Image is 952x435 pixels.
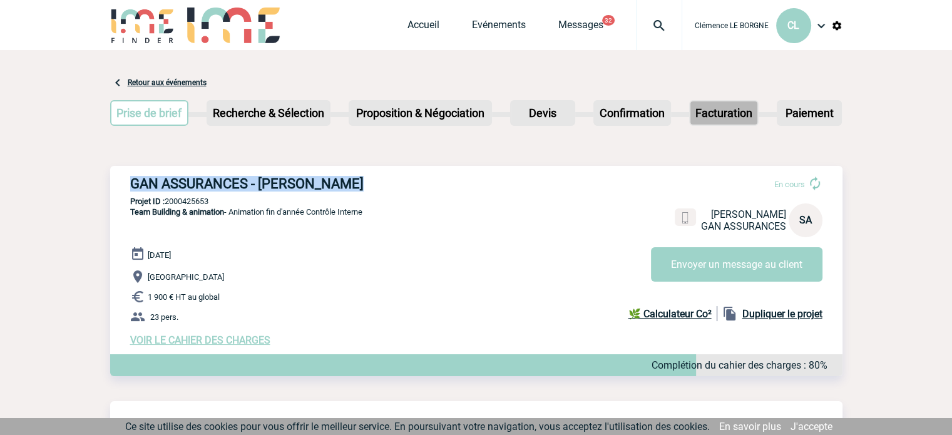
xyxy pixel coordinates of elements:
[150,312,178,322] span: 23 pers.
[148,292,220,302] span: 1 900 € HT au global
[558,19,603,36] a: Messages
[350,101,491,125] p: Proposition & Négociation
[791,421,832,432] a: J'accepte
[125,421,710,432] span: Ce site utilise des cookies pour vous offrir le meilleur service. En poursuivant votre navigation...
[595,101,670,125] p: Confirmation
[695,21,769,30] span: Clémence LE BORGNE
[130,334,270,346] a: VOIR LE CAHIER DES CHARGES
[148,250,171,260] span: [DATE]
[111,101,188,125] p: Prise de brief
[472,19,526,36] a: Evénements
[651,247,822,282] button: Envoyer un message au client
[148,272,224,282] span: [GEOGRAPHIC_DATA]
[511,101,574,125] p: Devis
[799,214,812,226] span: SA
[628,308,712,320] b: 🌿 Calculateur Co²
[711,208,786,220] span: [PERSON_NAME]
[602,15,615,26] button: 32
[208,101,329,125] p: Recherche & Sélection
[130,197,165,206] b: Projet ID :
[778,101,841,125] p: Paiement
[407,19,439,36] a: Accueil
[680,212,691,223] img: portable.png
[130,176,506,192] h3: GAN ASSURANCES - [PERSON_NAME]
[110,197,842,206] p: 2000425653
[742,308,822,320] b: Dupliquer le projet
[130,207,362,217] span: - Animation fin d'année Contrôle Interne
[628,306,717,321] a: 🌿 Calculateur Co²
[787,19,799,31] span: CL
[690,101,757,125] p: Facturation
[701,220,786,232] span: GAN ASSURANCES
[130,207,224,217] span: Team Building & animation
[110,8,175,43] img: IME-Finder
[774,180,805,189] span: En cours
[722,306,737,321] img: file_copy-black-24dp.png
[719,421,781,432] a: En savoir plus
[128,78,207,87] a: Retour aux événements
